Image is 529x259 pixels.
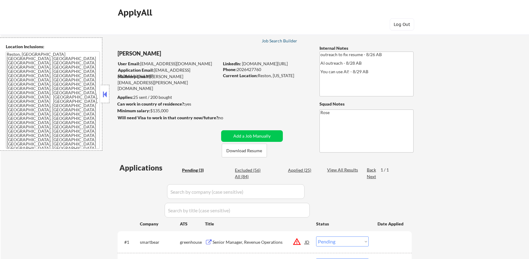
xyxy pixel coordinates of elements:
div: 2026427760 [223,67,309,73]
div: Company [140,221,180,227]
div: ATS [180,221,205,227]
strong: Will need Visa to work in that country now/future?: [118,115,219,120]
div: Applied (25) [288,167,319,173]
strong: Application Email: [118,67,154,73]
strong: Minimum salary: [117,108,150,113]
div: Squad Notes [319,101,414,107]
strong: Mailslurp Email: [118,74,149,79]
div: smartbear [140,239,180,245]
input: Search by company (case sensitive) [167,184,305,199]
div: yes [117,101,217,107]
div: Pending (3) [182,167,213,173]
input: Search by title (case sensitive) [165,203,310,218]
strong: User Email: [118,61,140,66]
div: ApplyAll [118,7,154,18]
button: Download Resume [222,144,267,157]
div: [EMAIL_ADDRESS][DOMAIN_NAME] [118,67,219,79]
div: #1 [124,239,135,245]
div: 1 / 1 [381,167,395,173]
div: Job Search Builder [262,39,297,43]
div: Reston, [US_STATE] [223,73,309,79]
div: Next [367,174,377,180]
div: Internal Notes [319,45,414,51]
div: no [218,115,236,121]
div: Excluded (56) [235,167,265,173]
strong: Phone: [223,67,237,72]
a: [DOMAIN_NAME][URL] [242,61,288,66]
div: Title [205,221,310,227]
div: $135,000 [117,108,219,114]
button: warning_amber [293,237,301,246]
strong: Applies: [117,95,133,100]
div: Location Inclusions: [6,44,100,50]
div: All (84) [235,174,265,180]
div: Status [316,218,369,229]
button: Log Out [390,18,414,31]
div: Applications [119,164,180,171]
div: Back [367,167,377,173]
div: Date Applied [378,221,404,227]
strong: Can work in country of residence?: [117,101,185,106]
a: Job Search Builder [262,38,297,45]
div: [PERSON_NAME][EMAIL_ADDRESS][PERSON_NAME][DOMAIN_NAME] [118,74,219,92]
div: 25 sent / 200 bought [117,94,219,100]
div: greenhouse [180,239,205,245]
strong: LinkedIn: [223,61,241,66]
div: Senior Manager, Revenue Operations [213,239,305,245]
strong: Current Location: [223,73,258,78]
div: JD [304,236,310,247]
div: [EMAIL_ADDRESS][DOMAIN_NAME] [118,61,219,67]
div: View All Results [327,167,360,173]
div: [PERSON_NAME] [118,50,243,57]
button: Add a Job Manually [221,130,283,142]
